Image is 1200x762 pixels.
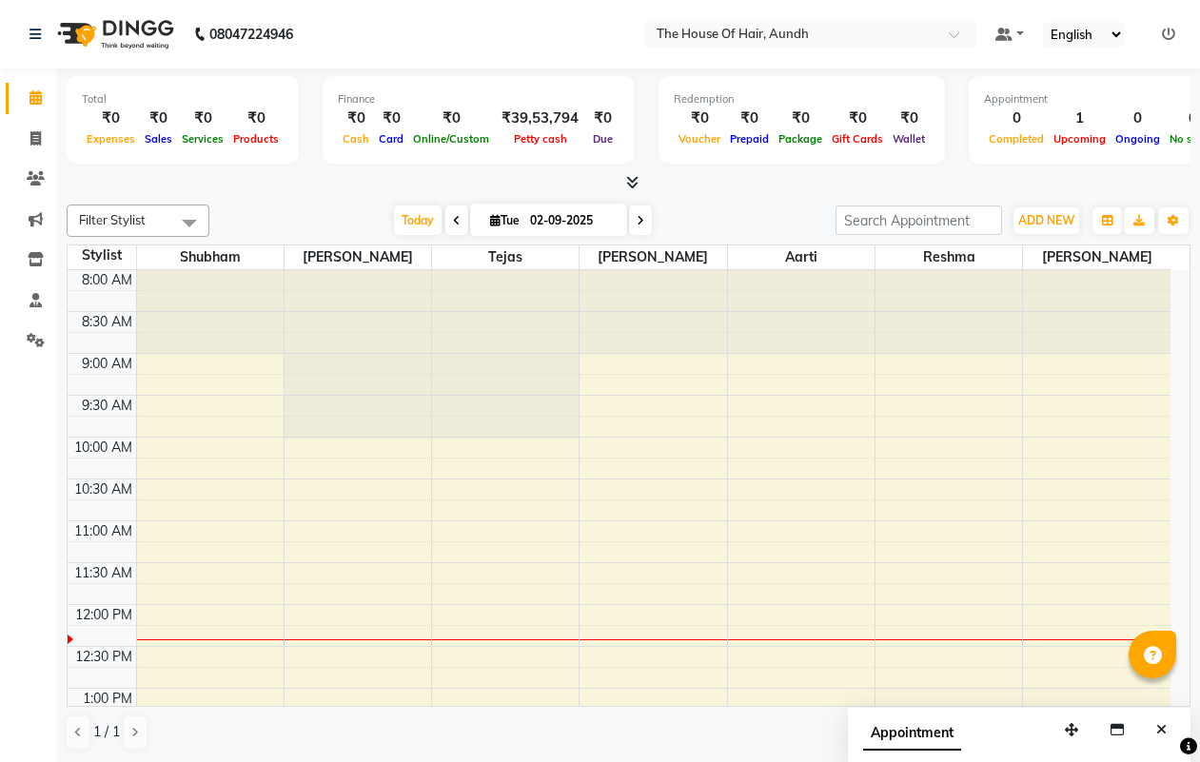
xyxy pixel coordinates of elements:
[674,107,725,129] div: ₹0
[1049,107,1111,129] div: 1
[888,107,930,129] div: ₹0
[177,107,228,129] div: ₹0
[863,716,961,751] span: Appointment
[1120,686,1181,743] iframe: chat widget
[1049,132,1111,146] span: Upcoming
[875,245,1022,269] span: Reshma
[1111,132,1165,146] span: Ongoing
[49,8,179,61] img: logo
[408,107,494,129] div: ₹0
[137,245,284,269] span: Shubham
[338,107,374,129] div: ₹0
[984,107,1049,129] div: 0
[93,722,120,742] span: 1 / 1
[1013,207,1079,234] button: ADD NEW
[374,107,408,129] div: ₹0
[728,245,875,269] span: Aarti
[827,132,888,146] span: Gift Cards
[774,132,827,146] span: Package
[774,107,827,129] div: ₹0
[68,245,136,265] div: Stylist
[228,107,284,129] div: ₹0
[71,647,136,667] div: 12:30 PM
[82,132,140,146] span: Expenses
[82,107,140,129] div: ₹0
[984,132,1049,146] span: Completed
[725,132,774,146] span: Prepaid
[70,563,136,583] div: 11:30 AM
[338,91,620,107] div: Finance
[82,91,284,107] div: Total
[836,205,1002,235] input: Search Appointment
[888,132,930,146] span: Wallet
[524,206,620,235] input: 2025-09-02
[228,132,284,146] span: Products
[586,107,620,129] div: ₹0
[78,312,136,332] div: 8:30 AM
[494,107,586,129] div: ₹39,53,794
[432,245,579,269] span: Tejas
[1111,107,1165,129] div: 0
[140,107,177,129] div: ₹0
[674,132,725,146] span: Voucher
[79,212,146,227] span: Filter Stylist
[485,213,524,227] span: Tue
[209,8,293,61] b: 08047224946
[408,132,494,146] span: Online/Custom
[725,107,774,129] div: ₹0
[588,132,618,146] span: Due
[78,396,136,416] div: 9:30 AM
[140,132,177,146] span: Sales
[70,521,136,541] div: 11:00 AM
[580,245,726,269] span: [PERSON_NAME]
[285,245,431,269] span: [PERSON_NAME]
[338,132,374,146] span: Cash
[1023,245,1170,269] span: [PERSON_NAME]
[374,132,408,146] span: Card
[509,132,572,146] span: Petty cash
[70,479,136,499] div: 10:30 AM
[70,438,136,458] div: 10:00 AM
[827,107,888,129] div: ₹0
[78,354,136,374] div: 9:00 AM
[78,270,136,290] div: 8:00 AM
[1018,213,1074,227] span: ADD NEW
[79,689,136,709] div: 1:00 PM
[177,132,228,146] span: Services
[674,91,930,107] div: Redemption
[71,605,136,625] div: 12:00 PM
[394,205,442,235] span: Today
